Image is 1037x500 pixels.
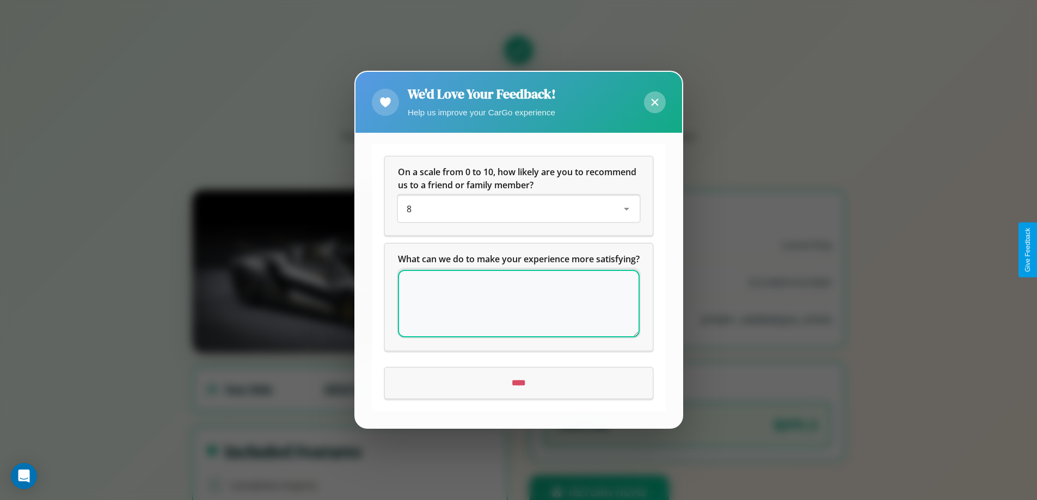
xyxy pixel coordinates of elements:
[408,105,556,120] p: Help us improve your CarGo experience
[407,203,412,215] span: 8
[1024,228,1032,272] div: Give Feedback
[398,196,640,223] div: On a scale from 0 to 10, how likely are you to recommend us to a friend or family member?
[398,254,640,266] span: What can we do to make your experience more satisfying?
[398,166,639,192] span: On a scale from 0 to 10, how likely are you to recommend us to a friend or family member?
[408,85,556,103] h2: We'd Love Your Feedback!
[385,157,653,236] div: On a scale from 0 to 10, how likely are you to recommend us to a friend or family member?
[11,463,37,489] div: Open Intercom Messenger
[398,166,640,192] h5: On a scale from 0 to 10, how likely are you to recommend us to a friend or family member?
